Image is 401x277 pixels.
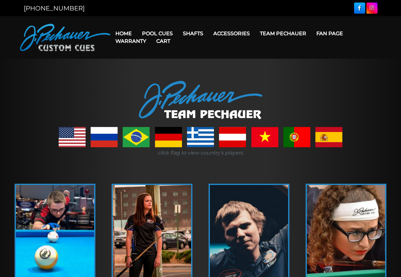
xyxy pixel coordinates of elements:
[208,25,255,42] a: Accessories
[20,24,110,51] img: Pechauer Custom Cues
[137,25,178,42] a: Pool Cues
[151,33,175,49] a: Cart
[24,4,85,12] a: [PHONE_NUMBER]
[158,150,244,156] i: click flag to view country's players.
[178,25,208,42] a: Shafts
[255,25,311,42] a: Team Pechauer
[110,33,151,49] a: Warranty
[110,25,137,42] a: Home
[311,25,348,42] a: Fan Page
